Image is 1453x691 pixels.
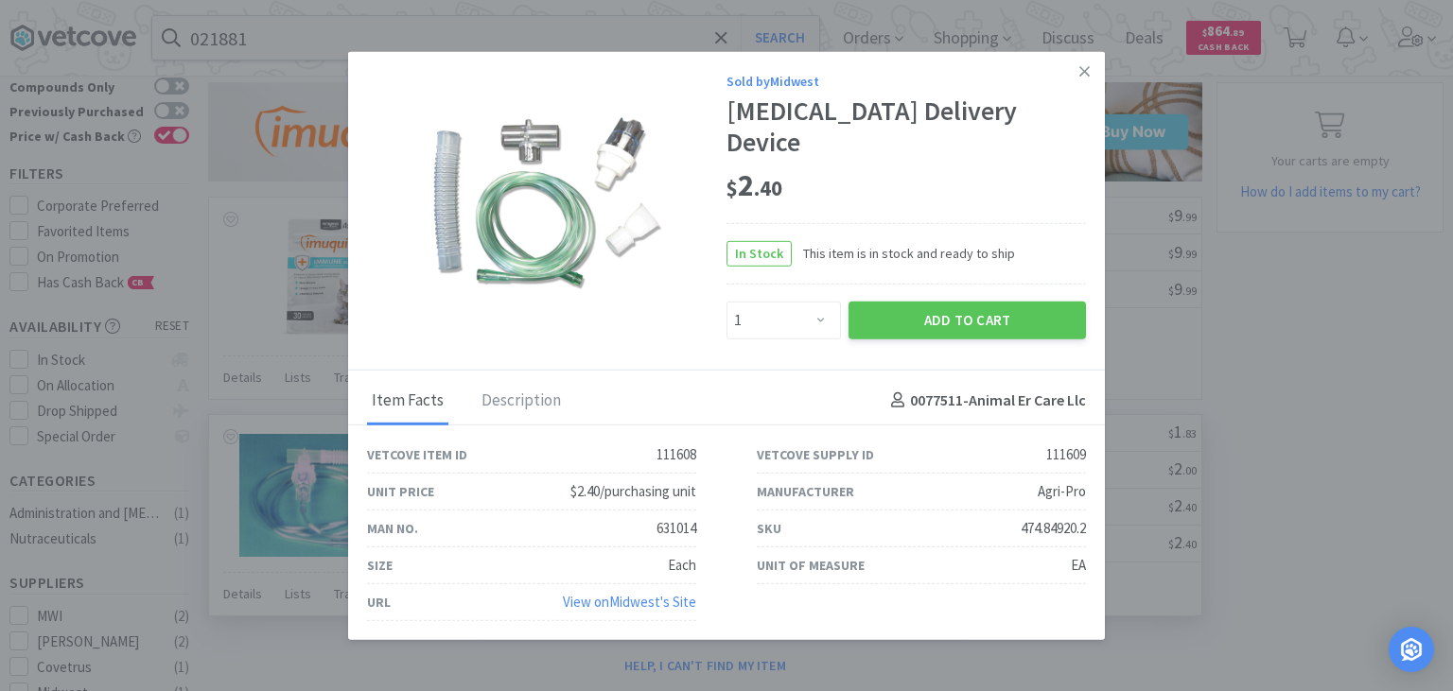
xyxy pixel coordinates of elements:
div: Open Intercom Messenger [1389,627,1434,672]
img: f7b9227446694daca813b9fa60e8963e_111609.jpeg [424,81,670,327]
div: Manufacturer [757,480,854,501]
div: URL [367,591,391,612]
div: Each [668,554,696,577]
span: $ [726,175,738,201]
div: Sold by Midwest [726,70,1086,91]
a: View onMidwest's Site [563,593,696,611]
div: Vetcove Item ID [367,443,467,464]
div: Size [367,554,393,575]
span: In Stock [727,241,791,265]
div: Man No. [367,517,418,538]
div: Description [477,377,566,424]
div: 111608 [656,443,696,466]
div: Unit of Measure [757,554,865,575]
div: 631014 [656,517,696,540]
h4: 0077511 - Animal Er Care Llc [884,389,1086,413]
div: SKU [757,517,781,538]
div: [MEDICAL_DATA] Delivery Device [726,95,1086,159]
span: This item is in stock and ready to ship [792,243,1015,264]
div: 474.84920.2 [1021,517,1086,540]
span: 2 [726,166,782,204]
div: EA [1071,554,1086,577]
div: Item Facts [367,377,448,424]
div: Agri-Pro [1038,480,1086,503]
div: Unit Price [367,480,434,501]
div: $2.40/purchasing unit [570,480,696,503]
div: Vetcove Supply ID [757,443,874,464]
div: 111609 [1046,443,1086,466]
button: Add to Cart [849,301,1086,338]
span: . 40 [754,175,782,201]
